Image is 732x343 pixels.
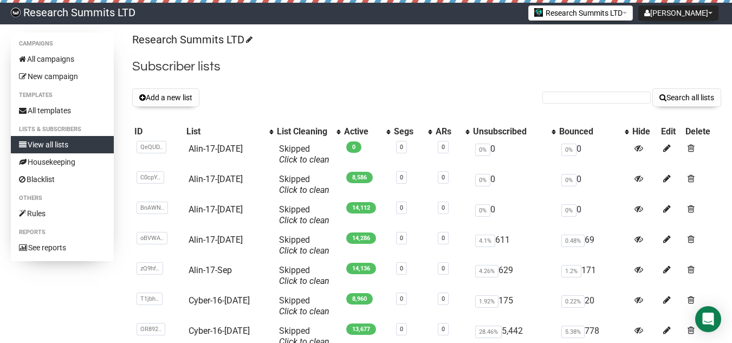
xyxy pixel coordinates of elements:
td: 171 [557,261,630,291]
a: Cyber-16-[DATE] [189,326,250,336]
div: Hide [632,126,657,137]
span: 8,586 [346,172,373,183]
a: Click to clean [279,306,329,316]
li: Campaigns [11,37,114,50]
img: 2.jpg [534,8,543,17]
div: Edit [661,126,681,137]
span: Skipped [279,295,329,316]
td: 611 [471,230,557,261]
a: 0 [400,326,403,333]
a: Blacklist [11,171,114,188]
th: Active: No sort applied, activate to apply an ascending sort [342,124,392,139]
th: Hide: No sort applied, sorting is disabled [630,124,659,139]
a: All campaigns [11,50,114,68]
a: 0 [442,295,445,302]
a: 0 [442,265,445,272]
td: 175 [471,291,557,321]
th: List Cleaning: No sort applied, activate to apply an ascending sort [275,124,342,139]
span: 14,136 [346,263,376,274]
div: Active [344,126,381,137]
div: Unsubscribed [473,126,546,137]
td: 0 [471,139,557,170]
a: Click to clean [279,185,329,195]
a: 0 [400,235,403,242]
div: ARs [436,126,460,137]
a: 0 [400,144,403,151]
th: Segs: No sort applied, activate to apply an ascending sort [392,124,434,139]
div: List [186,126,264,137]
span: C0cpY.. [137,171,164,184]
td: 0 [471,200,557,230]
span: Skipped [279,265,329,286]
div: Delete [685,126,719,137]
th: Bounced: No sort applied, activate to apply an ascending sort [557,124,630,139]
div: Bounced [559,126,619,137]
button: Add a new list [132,88,199,107]
span: OR892.. [137,323,165,335]
span: 1.2% [561,265,581,277]
span: 14,112 [346,202,376,213]
span: Skipped [279,174,329,195]
li: Templates [11,89,114,102]
div: Segs [394,126,423,137]
td: 0 [557,170,630,200]
a: Rules [11,205,114,222]
div: List Cleaning [277,126,331,137]
span: 4.26% [475,265,498,277]
span: oBVWA.. [137,232,167,244]
a: 0 [442,204,445,211]
a: 0 [442,326,445,333]
div: ID [134,126,182,137]
td: 0 [557,139,630,170]
td: 0 [471,170,557,200]
a: Alin-17-[DATE] [189,144,243,154]
span: Skipped [279,144,329,165]
div: Open Intercom Messenger [695,306,721,332]
span: zQ9hf.. [137,262,163,275]
a: 0 [400,295,403,302]
th: ARs: No sort applied, activate to apply an ascending sort [433,124,471,139]
span: 0% [475,204,490,217]
span: 5.38% [561,326,585,338]
td: 20 [557,291,630,321]
a: 0 [442,144,445,151]
span: 4.1% [475,235,495,247]
a: Click to clean [279,245,329,256]
a: All templates [11,102,114,119]
a: Cyber-16-[DATE] [189,295,250,306]
span: 0.22% [561,295,585,308]
li: Lists & subscribers [11,123,114,136]
a: Click to clean [279,215,329,225]
span: 0% [561,144,576,156]
th: Unsubscribed: No sort applied, activate to apply an ascending sort [471,124,557,139]
a: Research Summits LTD [132,33,251,46]
a: New campaign [11,68,114,85]
span: Skipped [279,204,329,225]
button: Search all lists [652,88,721,107]
a: 0 [442,235,445,242]
span: 0.48% [561,235,585,247]
li: Reports [11,226,114,239]
span: 0% [561,204,576,217]
img: bccbfd5974049ef095ce3c15df0eef5a [11,8,21,17]
span: 0 [346,141,361,153]
span: 0% [475,174,490,186]
span: QeQUD.. [137,141,166,153]
span: 8,960 [346,293,373,305]
span: 0% [561,174,576,186]
a: 0 [400,204,403,211]
th: Edit: No sort applied, sorting is disabled [659,124,683,139]
span: 28.46% [475,326,502,338]
a: 0 [400,265,403,272]
a: Click to clean [279,154,329,165]
span: T1jbh.. [137,293,163,305]
span: 13,677 [346,323,376,335]
li: Others [11,192,114,205]
a: 0 [400,174,403,181]
span: 14,286 [346,232,376,244]
span: BnAWN.. [137,202,168,214]
span: Skipped [279,235,329,256]
a: Alin-17-[DATE] [189,174,243,184]
a: Alin-17-[DATE] [189,204,243,215]
td: 69 [557,230,630,261]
